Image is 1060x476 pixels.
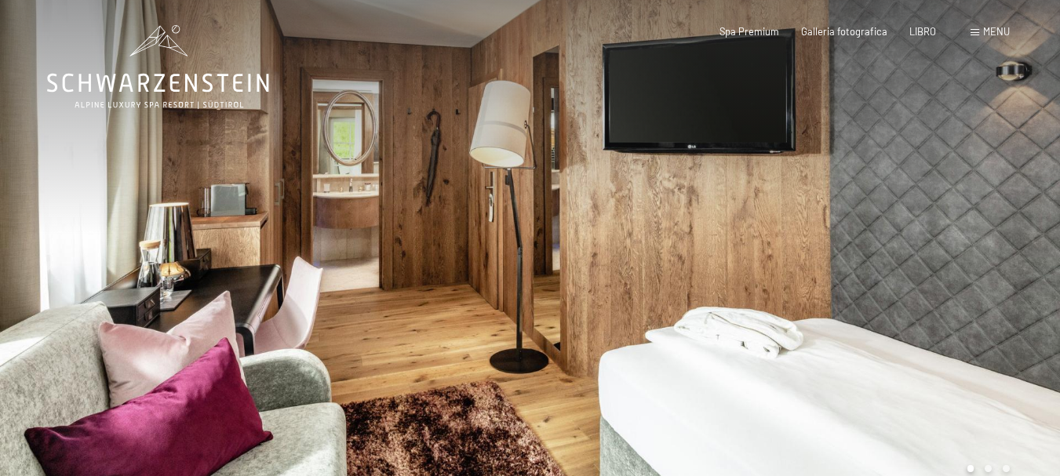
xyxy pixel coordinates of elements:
[719,25,779,38] a: Spa Premium
[909,25,936,38] a: LIBRO
[801,25,887,38] a: Galleria fotografica
[983,25,1010,38] font: menu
